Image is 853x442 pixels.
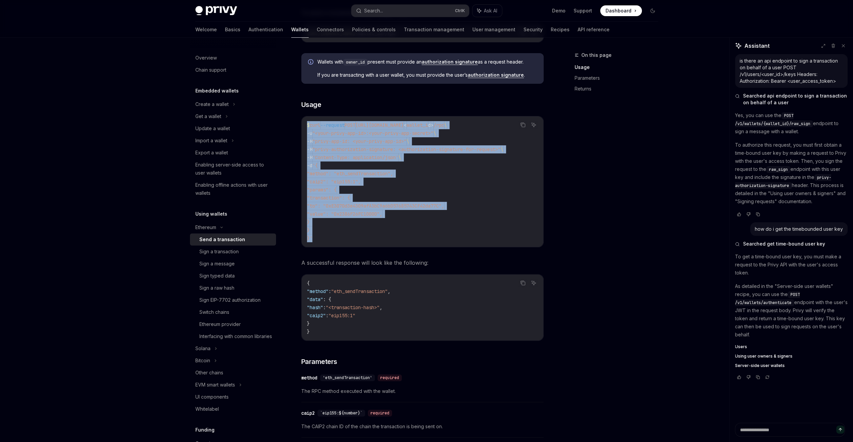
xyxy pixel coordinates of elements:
[307,179,361,185] span: "caip2": "eip155:1",
[428,122,431,128] span: d
[195,66,226,74] div: Chain support
[195,369,223,377] div: Other chains
[199,308,229,316] div: Switch chains
[317,72,537,78] span: If you are transacting with a user wallet, you must provide the user’s .
[190,258,276,270] a: Sign a message
[388,288,390,294] span: ,
[301,422,544,431] span: The CAIP2 chain ID of the chain the transaction is being sent on.
[326,312,328,319] span: :
[406,138,409,144] span: \
[575,83,663,94] a: Returns
[310,122,320,128] span: curl
[312,154,398,160] span: 'Content-Type: application/json'
[190,233,276,246] a: Send a transaction
[735,363,785,368] span: Server-side user wallets
[581,51,612,59] span: On this page
[195,149,228,157] div: Export a wallet
[307,146,312,152] span: -H
[735,354,792,359] span: Using user owners & signers
[740,58,843,84] div: is there an api endpoint to sign a transaction on behalf of a user POST /v1/users/<user_id>/keys ...
[735,175,831,188] span: privy-authorization-signature
[190,306,276,318] a: Switch chains
[345,122,355,128] span: POST
[368,410,392,416] div: required
[574,7,592,14] a: Support
[755,226,843,232] div: how do i get the timebounded user key
[735,344,747,349] span: Users
[307,138,312,144] span: -H
[406,122,428,128] span: wallet_i
[307,296,323,302] span: "data"
[484,7,497,14] span: Ask AI
[190,367,276,379] a: Other chains
[606,7,631,14] span: Dashboard
[312,146,501,152] span: "privy-authorization-signature: <authorization-signature-for-request>"
[472,5,502,17] button: Ask AI
[320,410,362,416] span: `eip155:${number}`
[301,374,317,381] div: method
[190,159,276,179] a: Enabling server-side access to user wallets
[307,227,310,233] span: }
[307,235,312,241] span: }'
[199,260,235,268] div: Sign a message
[195,112,221,120] div: Get a wallet
[551,22,570,38] a: Recipes
[431,122,433,128] span: >
[307,304,323,310] span: "hash"
[195,223,216,231] div: Ethereum
[195,381,235,389] div: EVM smart wallets
[190,52,276,64] a: Overview
[225,22,240,38] a: Basics
[578,22,610,38] a: API reference
[307,288,328,294] span: "method"
[307,154,312,160] span: -H
[769,167,788,172] span: raw_sign
[455,8,465,13] span: Ctrl K
[307,162,312,169] span: -d
[552,7,566,14] a: Demo
[190,179,276,199] a: Enabling offline actions with user wallets
[735,354,848,359] a: Using user owners & signers
[190,294,276,306] a: Sign EIP-7702 authorization
[575,73,663,83] a: Parameters
[195,181,272,197] div: Enabling offline actions with user wallets
[524,22,543,38] a: Security
[323,304,326,310] span: :
[735,253,848,277] p: To get a time-bound user key, you must make a request to the Privy API with the user's access token.
[433,122,444,128] span: /rpc
[735,292,800,305] span: POST /v1/wallets/authenticate
[364,7,383,15] div: Search...
[312,138,406,144] span: "privy-app-id: <your-privy-app-id>"
[343,59,367,66] code: owner_id
[291,22,309,38] a: Wallets
[575,62,663,73] a: Usage
[472,22,515,38] a: User management
[307,321,310,327] span: }
[307,171,393,177] span: "method": "eth_sendTransaction",
[647,5,658,16] button: Toggle dark mode
[320,122,345,128] span: --request
[195,54,217,62] div: Overview
[735,93,848,106] button: Searched api endpoint to sign a transaction on behalf of a user
[433,130,436,136] span: \
[190,270,276,282] a: Sign typed data
[190,147,276,159] a: Export a wallet
[380,304,382,310] span: ,
[323,296,331,302] span: : {
[312,130,433,136] span: "<your-privy-app-id>:<your-privy-app-secret>"
[404,122,406,128] span: <
[195,100,229,108] div: Create a wallet
[836,426,844,434] button: Send message
[326,304,380,310] span: "<transaction-hash>"
[744,42,770,50] span: Assistant
[190,403,276,415] a: Whitelabel
[199,320,241,328] div: Ethereum provider
[307,211,382,217] span: "value": "0x2386F26FC10000",
[398,154,401,160] span: \
[328,288,331,294] span: :
[307,280,310,286] span: {
[199,272,235,280] div: Sign typed data
[199,284,234,292] div: Sign a raw hash
[355,122,404,128] span: [URL][DOMAIN_NAME]
[190,391,276,403] a: UI components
